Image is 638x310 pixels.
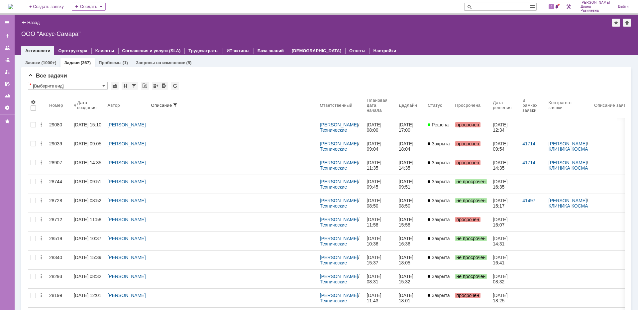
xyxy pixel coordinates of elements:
[396,289,425,307] a: [DATE] 18:01
[399,198,415,209] div: [DATE] 08:50
[428,293,450,298] span: Закрыта
[453,232,490,250] a: не просрочен
[320,241,360,257] a: Технические специалисты 2-й линии (инженеры)
[39,198,44,203] div: Действия
[428,160,450,165] span: Закрыта
[399,255,415,265] div: [DATE] 18:05
[39,160,44,165] div: Действия
[320,293,362,303] div: /
[107,274,146,279] a: [PERSON_NAME]
[151,103,172,108] div: Описание
[594,103,630,108] div: Описание заявки
[396,232,425,250] a: [DATE] 16:36
[71,289,105,307] a: [DATE] 12:01
[367,141,383,152] div: [DATE] 09:04
[74,122,101,127] div: [DATE] 15:10
[320,122,358,127] a: [PERSON_NAME]
[74,160,101,165] div: [DATE] 14:35
[425,137,452,156] a: Закрыта
[364,92,396,118] th: Плановая дата начала
[493,217,509,228] div: [DATE] 16:07
[367,274,383,284] div: [DATE] 08:31
[74,293,101,298] div: [DATE] 12:01
[493,100,512,110] div: Дата решения
[396,251,425,269] a: [DATE] 18:05
[364,251,396,269] a: [DATE] 15:37
[612,19,620,27] div: Добавить в избранное
[47,175,71,194] a: 28744
[31,99,36,105] span: Настройки
[8,4,13,9] img: logo
[522,98,538,113] div: В рамках заявки
[320,160,362,171] div: /
[74,141,101,146] div: [DATE] 09:05
[425,289,452,307] a: Закрыта
[396,137,425,156] a: [DATE] 18:04
[364,213,396,232] a: [DATE] 11:58
[522,160,535,165] a: 41714
[74,236,101,241] div: [DATE] 10:37
[367,293,383,303] div: [DATE] 11:43
[493,236,509,246] div: [DATE] 14:31
[188,48,219,53] a: Трудозатраты
[320,198,362,209] div: /
[428,198,450,203] span: Закрыта
[74,255,101,260] div: [DATE] 15:39
[453,92,490,118] th: Просрочена
[122,48,181,53] a: Соглашения и услуги (SLA)
[99,60,122,65] a: Проблемы
[396,156,425,175] a: [DATE] 14:35
[107,122,146,127] a: [PERSON_NAME]
[455,122,480,127] span: просрочен
[490,194,520,213] a: [DATE] 15:17
[396,213,425,232] a: [DATE] 15:58
[399,274,415,284] div: [DATE] 15:32
[364,194,396,213] a: [DATE] 08:50
[107,217,146,222] a: [PERSON_NAME]
[47,194,71,213] a: 28728
[428,255,450,260] span: Закрыта
[320,141,362,152] div: /
[549,160,587,165] a: [PERSON_NAME]
[47,289,71,307] a: 28199
[425,232,452,250] a: Закрыта
[490,92,520,118] th: Дата решения
[364,118,396,137] a: [DATE] 08:00
[455,179,487,184] span: не просрочен
[549,198,587,203] a: [PERSON_NAME]
[549,198,589,209] div: /
[396,118,425,137] a: [DATE] 17:00
[399,122,415,133] div: [DATE] 17:00
[428,122,449,127] span: Решена
[47,270,71,288] a: 28293
[490,156,520,175] a: [DATE] 14:35
[455,141,480,146] span: просрочен
[455,274,487,279] span: не просрочен
[425,251,452,269] a: Закрыта
[160,82,168,90] div: Экспорт списка
[320,260,360,276] a: Технические специалисты 2-й линии (инженеры)
[455,217,480,222] span: просрочен
[47,213,71,232] a: 28712
[453,175,490,194] a: не просрочен
[71,92,105,118] th: Дата создания
[320,222,360,238] a: Технические специалисты 2-й линии (инженеры)
[367,98,388,113] div: Плановая дата начала
[493,141,509,152] div: [DATE] 09:54
[453,289,490,307] a: просрочен
[493,198,509,209] div: [DATE] 15:17
[453,156,490,175] a: просрочен
[107,179,146,184] a: [PERSON_NAME]
[64,60,80,65] a: Задачи
[320,274,362,284] div: /
[455,255,487,260] span: не просрочен
[2,90,13,101] a: Отчеты
[455,293,480,298] span: просрочен
[320,255,358,260] a: [PERSON_NAME]
[320,165,360,181] a: Технические специалисты 2-й линии (инженеры)
[364,270,396,288] a: [DATE] 08:31
[367,179,383,190] div: [DATE] 09:45
[399,236,415,246] div: [DATE] 16:36
[428,103,442,108] div: Статус
[111,82,119,90] div: Сохранить вид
